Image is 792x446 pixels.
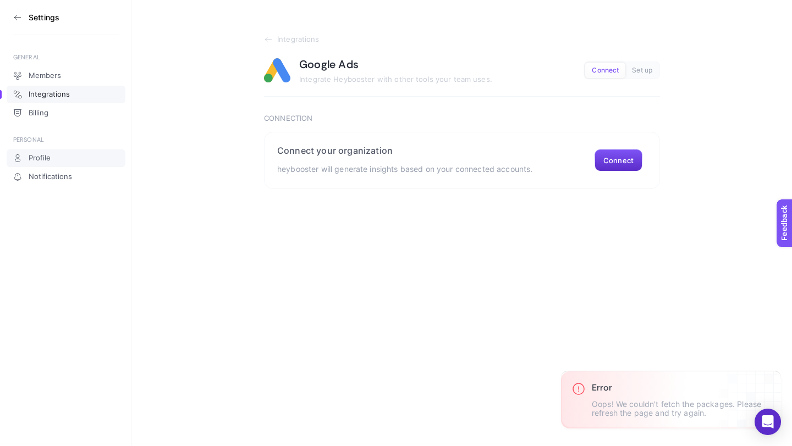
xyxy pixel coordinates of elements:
a: Billing [7,104,125,122]
span: Feedback [7,3,42,12]
span: Members [29,71,61,80]
div: GENERAL [13,53,119,62]
a: Members [7,67,125,85]
h3: Error [592,382,770,393]
span: Connect [592,66,619,75]
span: Notifications [29,172,72,181]
span: Integrations [277,35,320,44]
p: Oops! We couldn't fetch the packages. Please refresh the page and try again. [592,400,770,417]
a: Integrations [264,35,660,44]
button: Connect [585,63,625,78]
h2: Connect your organization [277,145,532,156]
div: Open Intercom Messenger [755,409,781,435]
span: Profile [29,154,51,163]
a: Notifications [7,168,125,186]
h3: Connection [264,114,660,123]
span: Billing [29,109,48,118]
a: Integrations [7,86,125,103]
a: Profile [7,149,125,167]
p: heybooster will generate insights based on your connected accounts. [277,163,532,176]
span: Integrate Heybooster with other tools your team uses. [299,75,492,83]
h3: Settings [29,13,59,22]
h1: Google Ads [299,57,359,71]
span: Integrations [29,90,70,99]
button: Set up [625,63,659,78]
button: Connect [595,149,642,171]
div: PERSONAL [13,135,119,144]
span: Set up [632,66,652,75]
